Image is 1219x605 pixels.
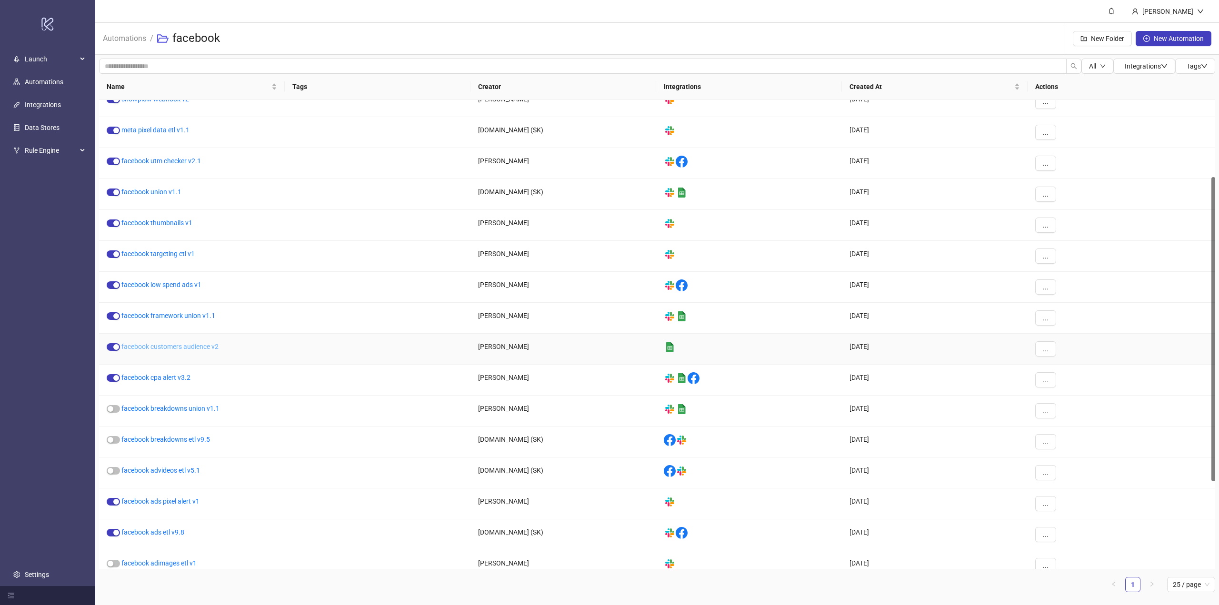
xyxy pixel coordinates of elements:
a: facebook utm checker v2.1 [121,157,201,165]
div: [PERSON_NAME] [470,334,656,365]
a: Integrations [25,101,61,109]
button: ... [1035,434,1056,449]
div: Page Size [1167,577,1215,592]
span: ... [1043,500,1049,507]
button: ... [1035,496,1056,511]
button: New Folder [1073,31,1132,46]
span: ... [1043,221,1049,229]
span: Created At [849,81,1012,92]
span: Integrations [1125,62,1168,70]
span: menu-fold [8,592,14,599]
div: [DATE] [842,210,1028,241]
button: right [1144,577,1159,592]
th: Tags [285,74,470,100]
span: fork [13,147,20,154]
div: [DATE] [842,86,1028,117]
a: Automations [101,32,148,43]
div: [PERSON_NAME] [470,365,656,396]
div: [PERSON_NAME] [470,272,656,303]
span: All [1089,62,1096,70]
a: facebook cpa alert v3.2 [121,374,190,381]
a: 1 [1126,577,1140,592]
div: [DATE] [842,179,1028,210]
div: [DOMAIN_NAME] (SK) [470,426,656,457]
a: Automations [25,78,63,86]
button: ... [1035,527,1056,542]
span: ... [1043,376,1049,384]
div: [PERSON_NAME] [470,488,656,519]
div: [PERSON_NAME] [470,550,656,581]
a: facebook union v1.1 [121,188,181,196]
span: down [1161,63,1168,69]
div: [DOMAIN_NAME] (SK) [470,179,656,210]
div: [DATE] [842,117,1028,148]
span: New Folder [1091,35,1124,42]
button: Integrationsdown [1113,59,1175,74]
span: New Automation [1154,35,1204,42]
div: [DATE] [842,457,1028,488]
span: folder-open [157,33,169,44]
li: Next Page [1144,577,1159,592]
button: ... [1035,125,1056,140]
span: Name [107,81,270,92]
a: facebook adimages etl v1 [121,559,197,567]
span: right [1149,581,1155,587]
div: [PERSON_NAME] [470,148,656,179]
button: ... [1035,156,1056,171]
a: facebook targeting etl v1 [121,250,195,258]
button: Tagsdown [1175,59,1215,74]
a: facebook advideos etl v5.1 [121,466,200,474]
span: plus-circle [1143,35,1150,42]
div: [PERSON_NAME] [470,396,656,426]
li: Previous Page [1106,577,1121,592]
span: ... [1043,314,1049,322]
th: Creator [470,74,656,100]
span: bell [1108,8,1115,14]
div: [DATE] [842,241,1028,272]
span: ... [1043,531,1049,538]
div: [DATE] [842,550,1028,581]
span: ... [1043,438,1049,446]
span: rocket [13,56,20,62]
span: down [1100,63,1106,69]
div: [DATE] [842,334,1028,365]
div: [DOMAIN_NAME] (SK) [470,117,656,148]
span: ... [1043,252,1049,260]
h3: facebook [172,31,220,46]
th: Integrations [656,74,842,100]
a: facebook customers audience v2 [121,343,219,350]
button: ... [1035,94,1056,109]
button: ... [1035,465,1056,480]
button: ... [1035,218,1056,233]
li: / [150,23,153,54]
div: [DATE] [842,396,1028,426]
button: ... [1035,248,1056,264]
button: left [1106,577,1121,592]
a: facebook breakdowns union v1.1 [121,405,220,412]
th: Name [99,74,285,100]
div: [PERSON_NAME] [470,241,656,272]
span: ... [1043,98,1049,105]
button: New Automation [1136,31,1211,46]
span: ... [1043,407,1049,415]
span: ... [1043,469,1049,476]
button: ... [1035,403,1056,418]
span: Launch [25,50,77,69]
button: ... [1035,558,1056,573]
button: ... [1035,372,1056,387]
th: Actions [1028,74,1215,100]
span: down [1197,8,1204,15]
span: folder-add [1080,35,1087,42]
button: ... [1035,341,1056,357]
div: [PERSON_NAME] [470,303,656,334]
span: left [1111,581,1117,587]
span: ... [1043,283,1049,291]
button: ... [1035,187,1056,202]
span: ... [1043,129,1049,136]
button: ... [1035,310,1056,326]
span: ... [1043,190,1049,198]
a: facebook thumbnails v1 [121,219,192,227]
th: Created At [842,74,1028,100]
div: [DATE] [842,303,1028,334]
div: [PERSON_NAME] [470,86,656,117]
